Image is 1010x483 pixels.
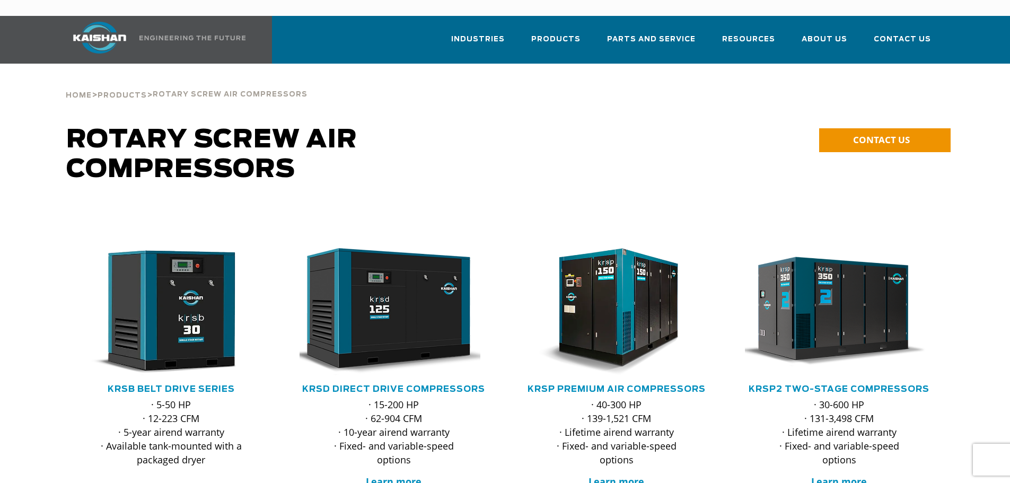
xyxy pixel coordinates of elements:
a: CONTACT US [819,128,951,152]
p: · 30-600 HP · 131-3,498 CFM · Lifetime airend warranty · Fixed- and variable-speed options [766,398,912,467]
a: KRSD Direct Drive Compressors [302,385,485,393]
p: · 15-200 HP · 62-904 CFM · 10-year airend warranty · Fixed- and variable-speed options [321,398,467,467]
span: Contact Us [874,33,931,46]
span: About Us [802,33,847,46]
span: CONTACT US [853,134,910,146]
span: Products [98,92,147,99]
a: About Us [802,25,847,62]
img: krsp150 [514,248,703,375]
a: KRSB Belt Drive Series [108,385,235,393]
span: Rotary Screw Air Compressors [153,91,308,98]
span: Resources [722,33,775,46]
a: Home [66,90,92,100]
div: krsd125 [300,248,488,375]
div: krsp150 [522,248,711,375]
img: krsp350 [737,248,926,375]
img: krsb30 [69,248,258,375]
a: Resources [722,25,775,62]
span: Rotary Screw Air Compressors [66,127,357,182]
a: Industries [451,25,505,62]
span: Industries [451,33,505,46]
a: Parts and Service [607,25,696,62]
div: krsp350 [745,248,934,375]
a: KRSP2 Two-Stage Compressors [749,385,929,393]
div: > > [66,64,308,104]
img: krsd125 [292,248,480,375]
a: Products [98,90,147,100]
a: Products [531,25,581,62]
span: Products [531,33,581,46]
p: · 40-300 HP · 139-1,521 CFM · Lifetime airend warranty · Fixed- and variable-speed options [543,398,690,467]
span: Home [66,92,92,99]
span: Parts and Service [607,33,696,46]
a: Kaishan USA [60,16,248,64]
div: krsb30 [77,248,266,375]
a: Contact Us [874,25,931,62]
img: Engineering the future [139,36,245,40]
a: KRSP Premium Air Compressors [528,385,706,393]
img: kaishan logo [60,22,139,54]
